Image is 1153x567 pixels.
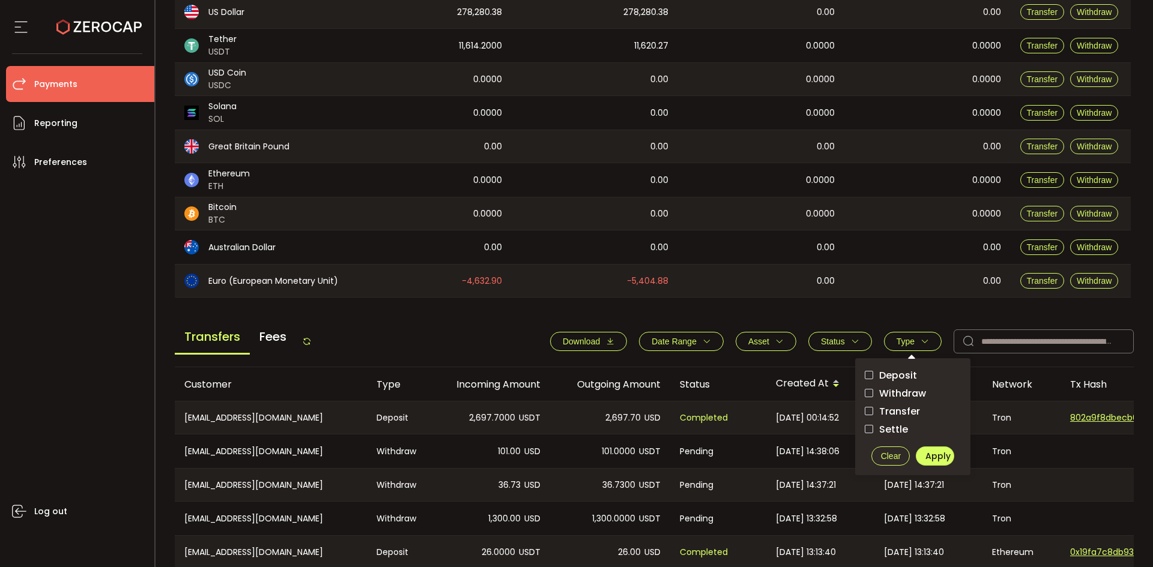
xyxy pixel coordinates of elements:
[184,240,199,254] img: aud_portfolio.svg
[873,370,917,381] span: Deposit
[1027,108,1058,118] span: Transfer
[1020,139,1065,154] button: Transfer
[250,320,296,353] span: Fees
[982,377,1061,391] div: Network
[776,512,837,526] span: [DATE] 13:32:58
[175,469,367,501] div: [EMAIL_ADDRESS][DOMAIN_NAME]
[865,368,961,437] div: checkbox-group
[184,106,199,120] img: sol_portfolio.png
[652,337,697,346] span: Date Range
[175,320,250,355] span: Transfers
[208,167,250,180] span: Ethereum
[1077,276,1112,286] span: Withdraw
[644,411,661,425] span: USD
[916,446,954,466] button: Apply
[806,207,835,221] span: 0.0000
[208,140,289,153] span: Great Britain Pound
[1027,7,1058,17] span: Transfer
[208,79,246,92] span: USDC
[488,512,521,526] span: 1,300.00
[873,406,920,417] span: Transfer
[473,207,502,221] span: 0.0000
[776,478,836,492] span: [DATE] 14:37:21
[550,377,670,391] div: Outgoing Amount
[972,173,1001,187] span: 0.0000
[982,502,1061,535] div: Tron
[983,274,1001,288] span: 0.00
[776,411,839,425] span: [DATE] 00:14:52
[34,503,67,520] span: Log out
[873,424,908,435] span: Settle
[776,545,836,559] span: [DATE] 13:13:40
[639,445,661,458] span: USDT
[473,73,502,86] span: 0.0000
[897,337,915,346] span: Type
[680,445,713,458] span: Pending
[175,502,367,535] div: [EMAIL_ADDRESS][DOMAIN_NAME]
[972,39,1001,53] span: 0.0000
[1070,71,1118,87] button: Withdraw
[925,450,951,462] span: Apply
[1077,41,1112,50] span: Withdraw
[524,445,540,458] span: USD
[884,545,944,559] span: [DATE] 13:13:40
[806,173,835,187] span: 0.0000
[817,274,835,288] span: 0.00
[175,401,367,434] div: [EMAIL_ADDRESS][DOMAIN_NAME]
[1070,172,1118,188] button: Withdraw
[650,106,668,120] span: 0.00
[817,5,835,19] span: 0.00
[519,545,540,559] span: USDT
[623,5,668,19] span: 278,280.38
[367,401,430,434] div: Deposit
[563,337,600,346] span: Download
[1020,239,1065,255] button: Transfer
[367,502,430,535] div: Withdraw
[184,5,199,19] img: usd_portfolio.svg
[34,76,77,93] span: Payments
[1077,242,1112,252] span: Withdraw
[983,241,1001,254] span: 0.00
[884,478,944,492] span: [DATE] 14:37:21
[602,445,635,458] span: 101.0000
[367,377,430,391] div: Type
[34,154,87,171] span: Preferences
[1077,7,1112,17] span: Withdraw
[982,401,1061,434] div: Tron
[1077,74,1112,84] span: Withdraw
[1070,105,1118,121] button: Withdraw
[208,275,338,287] span: Euro (European Monetary Unit)
[519,411,540,425] span: USDT
[639,512,661,526] span: USDT
[644,545,661,559] span: USD
[639,332,724,351] button: Date Range
[1093,509,1153,567] div: Chat Widget
[524,512,540,526] span: USD
[184,206,199,221] img: btc_portfolio.svg
[1077,108,1112,118] span: Withdraw
[1070,273,1118,289] button: Withdraw
[184,139,199,154] img: gbp_portfolio.svg
[605,411,641,425] span: 2,697.70
[871,446,910,466] button: Clear
[1077,209,1112,218] span: Withdraw
[1077,142,1112,151] span: Withdraw
[817,140,835,154] span: 0.00
[627,274,668,288] span: -5,404.88
[184,173,199,187] img: eth_portfolio.svg
[498,445,521,458] span: 101.00
[982,434,1061,468] div: Tron
[473,106,502,120] span: 0.0000
[1077,175,1112,185] span: Withdraw
[592,512,635,526] span: 1,300.0000
[602,478,635,492] span: 36.7300
[1070,4,1118,20] button: Withdraw
[1020,38,1065,53] button: Transfer
[482,545,515,559] span: 26.0000
[1070,239,1118,255] button: Withdraw
[1020,273,1065,289] button: Transfer
[983,140,1001,154] span: 0.00
[1027,142,1058,151] span: Transfer
[208,201,237,214] span: Bitcoin
[367,434,430,468] div: Withdraw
